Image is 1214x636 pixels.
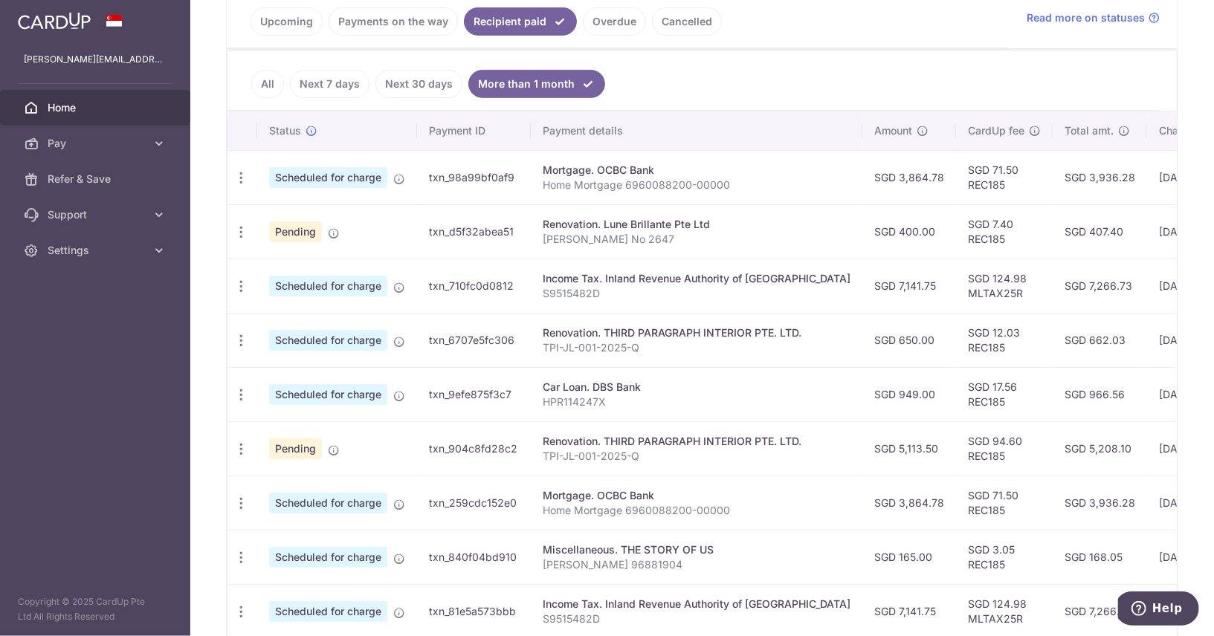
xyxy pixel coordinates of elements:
span: Amount [874,123,912,138]
td: SGD 650.00 [862,313,956,367]
p: HPR114247X [543,395,850,409]
td: SGD 662.03 [1053,313,1147,367]
span: Scheduled for charge [269,547,387,568]
p: Home Mortgage 6960088200-00000 [543,178,850,192]
td: SGD 7,266.73 [1053,259,1147,313]
td: txn_d5f32abea51 [417,204,531,259]
td: SGD 7.40 REC185 [956,204,1053,259]
p: [PERSON_NAME][EMAIL_ADDRESS][DOMAIN_NAME] [24,52,167,67]
span: Pending [269,221,322,242]
td: txn_840f04bd910 [417,530,531,584]
td: SGD 7,141.75 [862,259,956,313]
p: [PERSON_NAME] 96881904 [543,557,850,572]
td: SGD 17.56 REC185 [956,367,1053,421]
td: SGD 124.98 MLTAX25R [956,259,1053,313]
span: Refer & Save [48,172,146,186]
p: Home Mortgage 6960088200-00000 [543,503,850,518]
td: txn_6707e5fc306 [417,313,531,367]
td: txn_904c8fd28c2 [417,421,531,476]
a: Recipient paid [464,7,577,36]
td: SGD 5,208.10 [1053,421,1147,476]
span: Support [48,207,146,222]
td: SGD 949.00 [862,367,956,421]
span: Status [269,123,301,138]
th: Payment ID [417,111,531,150]
span: Scheduled for charge [269,601,387,622]
p: S9515482D [543,611,850,626]
span: Pay [48,136,146,151]
td: txn_710fc0d0812 [417,259,531,313]
td: SGD 168.05 [1053,530,1147,584]
a: Payments on the way [329,7,458,36]
span: Scheduled for charge [269,167,387,188]
td: SGD 3,864.78 [862,150,956,204]
div: Mortgage. OCBC Bank [543,163,850,178]
span: Settings [48,243,146,258]
img: CardUp [18,12,91,30]
div: Renovation. THIRD PARAGRAPH INTERIOR PTE. LTD. [543,434,850,449]
p: [PERSON_NAME] No 2647 [543,232,850,247]
td: SGD 3,936.28 [1053,476,1147,530]
span: Home [48,100,146,115]
td: txn_98a99bf0af9 [417,150,531,204]
div: Income Tax. Inland Revenue Authority of [GEOGRAPHIC_DATA] [543,271,850,286]
td: SGD 5,113.50 [862,421,956,476]
a: Read more on statuses [1027,10,1160,25]
a: More than 1 month [468,70,605,98]
a: Overdue [583,7,646,36]
span: Scheduled for charge [269,493,387,513]
span: CardUp fee [968,123,1024,138]
span: Read more on statuses [1027,10,1145,25]
a: Cancelled [652,7,722,36]
p: TPI-JL-001-2025-Q [543,340,850,355]
span: Scheduled for charge [269,384,387,405]
div: Mortgage. OCBC Bank [543,488,850,503]
div: Renovation. THIRD PARAGRAPH INTERIOR PTE. LTD. [543,325,850,340]
p: TPI-JL-001-2025-Q [543,449,850,464]
div: Renovation. Lune Brillante Pte Ltd [543,217,850,232]
td: txn_9efe875f3c7 [417,367,531,421]
td: SGD 966.56 [1053,367,1147,421]
span: Scheduled for charge [269,276,387,296]
a: Next 7 days [290,70,369,98]
span: Total amt. [1065,123,1114,138]
td: SGD 3,864.78 [862,476,956,530]
th: Payment details [531,111,862,150]
a: Upcoming [251,7,323,36]
td: SGD 407.40 [1053,204,1147,259]
span: Scheduled for charge [269,330,387,351]
div: Miscellaneous. THE STORY OF US [543,542,850,557]
td: txn_259cdc152e0 [417,476,531,530]
iframe: Opens a widget where you can find more information [1118,591,1199,629]
td: SGD 71.50 REC185 [956,150,1053,204]
a: Next 30 days [375,70,462,98]
span: Pending [269,438,322,459]
td: SGD 400.00 [862,204,956,259]
td: SGD 165.00 [862,530,956,584]
td: SGD 3.05 REC185 [956,530,1053,584]
td: SGD 12.03 REC185 [956,313,1053,367]
td: SGD 71.50 REC185 [956,476,1053,530]
td: SGD 94.60 REC185 [956,421,1053,476]
td: SGD 3,936.28 [1053,150,1147,204]
a: All [251,70,284,98]
div: Car Loan. DBS Bank [543,380,850,395]
div: Income Tax. Inland Revenue Authority of [GEOGRAPHIC_DATA] [543,597,850,611]
p: S9515482D [543,286,850,301]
